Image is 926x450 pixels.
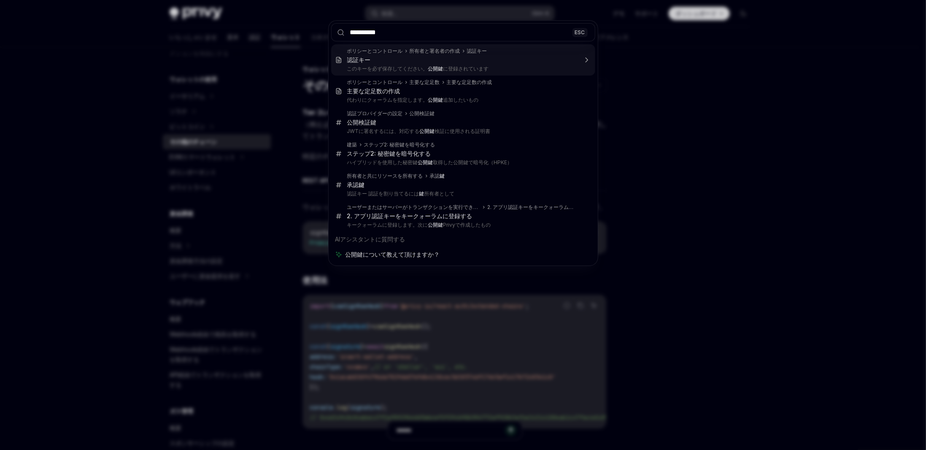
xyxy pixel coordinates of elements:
[424,190,455,197] font: 所有者として
[347,65,428,72] font: このキーを必ず保存してください。
[435,128,491,134] font: 検証に使用される証明書
[447,79,492,85] font: 主要な定足数の作成
[347,110,403,117] font: 認証プロバイダーの設定
[347,128,420,134] font: JWTに署名するには、対応する
[347,204,504,210] font: ユーザーまたはサーバーがトランザクションを実行できるようにする
[418,159,433,165] font: 公開鍵
[347,48,403,54] font: ポリシーとコントロール
[428,222,443,228] font: 公開鍵
[359,181,365,188] font: 鍵
[347,150,431,157] font: ステップ2: 秘密鍵を暗号化する
[410,79,440,85] font: 主要な定足数
[467,48,487,54] font: 認証キー
[347,141,357,148] font: 建築
[364,141,435,148] font: ステップ2: 秘密鍵を暗号化する
[410,48,460,54] font: 所有者と署名者の作成
[347,97,428,103] font: 代わりにクォーラムを指定します。
[347,212,472,220] font: 2. アプリ認証キーをキークォーラムに登録する
[443,65,489,72] font: に登録されています
[419,190,424,197] font: 鍵
[428,65,443,72] font: 公開鍵
[347,79,403,85] font: ポリシーとコントロール
[443,97,479,103] font: 追加したいもの
[430,173,440,179] font: 承認
[420,128,435,134] font: 公開鍵
[347,222,428,228] font: キークォーラムに登録します。次に
[335,236,405,243] font: AIアシスタントに質問する
[575,29,585,35] font: ESC
[346,251,440,258] font: 公開鍵について教えて頂けますか？
[347,119,377,126] font: 公開検証鍵
[347,159,418,165] font: ハイブリッドを使用した秘密鍵
[347,190,419,197] font: 認証キー 認証を割り当てるには
[347,87,400,95] font: 主要な定足数の作成
[433,159,513,165] font: 取得した公開鍵で暗号化（HPKE）
[347,181,359,188] font: 承認
[347,173,423,179] font: 所有者と共にリソースを所有する
[428,97,443,103] font: 公開鍵
[487,204,594,210] font: 2. アプリ認証キーをキークォーラムに登録する
[443,222,491,228] font: Privyで作成したもの
[347,56,371,63] font: 認証キー
[440,173,445,179] font: 鍵
[410,110,435,117] font: 公開検証鍵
